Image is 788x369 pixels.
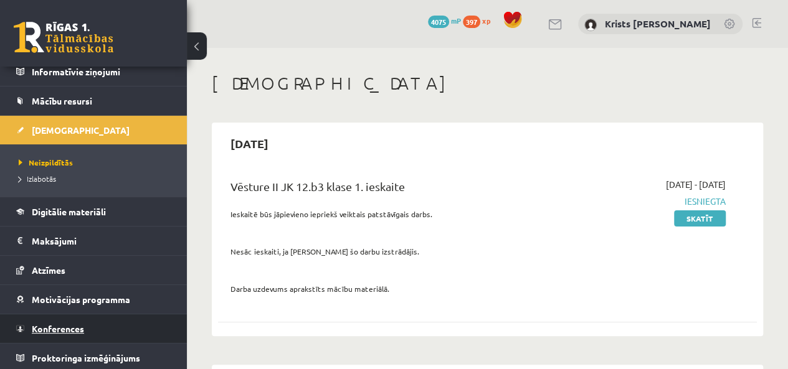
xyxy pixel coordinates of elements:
span: [DEMOGRAPHIC_DATA] [32,124,130,136]
a: Mācību resursi [16,86,171,115]
span: [DATE] - [DATE] [666,178,726,191]
span: Neizpildītās [19,157,73,167]
a: Neizpildītās [19,157,174,168]
span: Digitālie materiāli [32,206,106,217]
legend: Maksājumi [32,227,171,255]
h1: [DEMOGRAPHIC_DATA] [212,73,763,94]
span: Mācību resursi [32,95,92,106]
a: Digitālie materiāli [16,197,171,226]
span: mP [451,16,461,26]
span: 4075 [428,16,449,28]
p: Nesāc ieskaiti, ja [PERSON_NAME] šo darbu izstrādājis. [230,246,554,257]
p: Darba uzdevums aprakstīts mācību materiālā. [230,283,554,294]
a: Motivācijas programma [16,285,171,314]
span: Motivācijas programma [32,294,130,305]
a: 397 xp [463,16,496,26]
span: xp [482,16,490,26]
a: Atzīmes [16,256,171,284]
a: 4075 mP [428,16,461,26]
p: Ieskaitē būs jāpievieno iepriekš veiktais patstāvīgais darbs. [230,208,554,220]
a: Rīgas 1. Tālmācības vidusskola [14,22,113,53]
span: 397 [463,16,480,28]
a: Izlabotās [19,173,174,184]
span: Izlabotās [19,174,56,184]
a: Informatīvie ziņojumi [16,57,171,86]
a: Skatīt [674,210,726,227]
span: Konferences [32,323,84,334]
span: Iesniegta [573,195,726,208]
h2: [DATE] [218,129,281,158]
a: [DEMOGRAPHIC_DATA] [16,116,171,144]
a: Maksājumi [16,227,171,255]
span: Atzīmes [32,264,65,276]
div: Vēsture II JK 12.b3 klase 1. ieskaite [230,178,554,201]
a: Konferences [16,314,171,343]
img: Krists Andrejs Zeile [584,19,597,31]
legend: Informatīvie ziņojumi [32,57,171,86]
span: Proktoringa izmēģinājums [32,352,140,363]
a: Krists [PERSON_NAME] [605,17,711,30]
